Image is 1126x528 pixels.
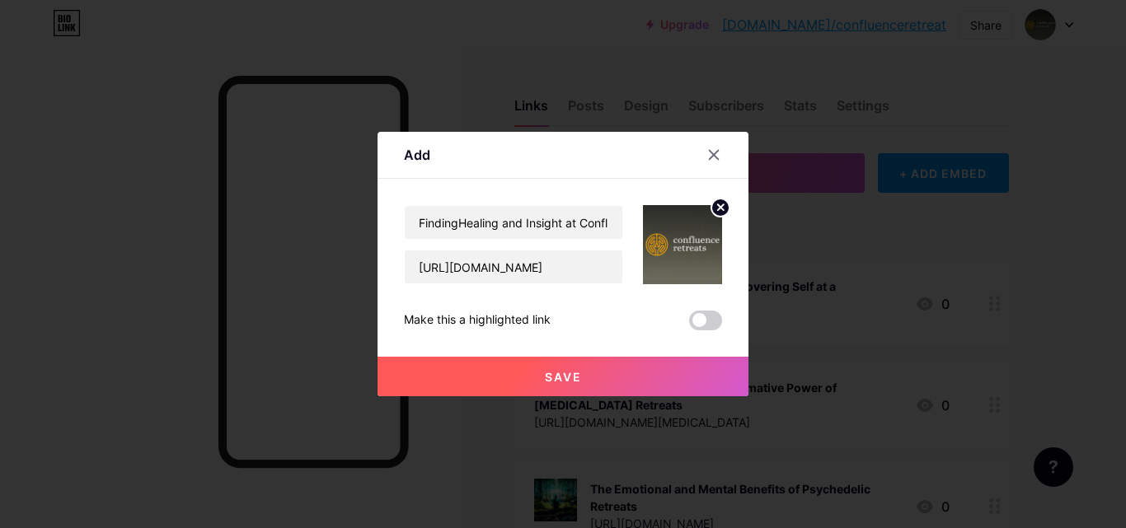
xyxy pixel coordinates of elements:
[378,357,748,396] button: Save
[405,250,622,283] input: URL
[545,370,582,384] span: Save
[405,206,622,239] input: Title
[404,311,551,330] div: Make this a highlighted link
[404,145,430,165] div: Add
[643,205,722,284] img: link_thumbnail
